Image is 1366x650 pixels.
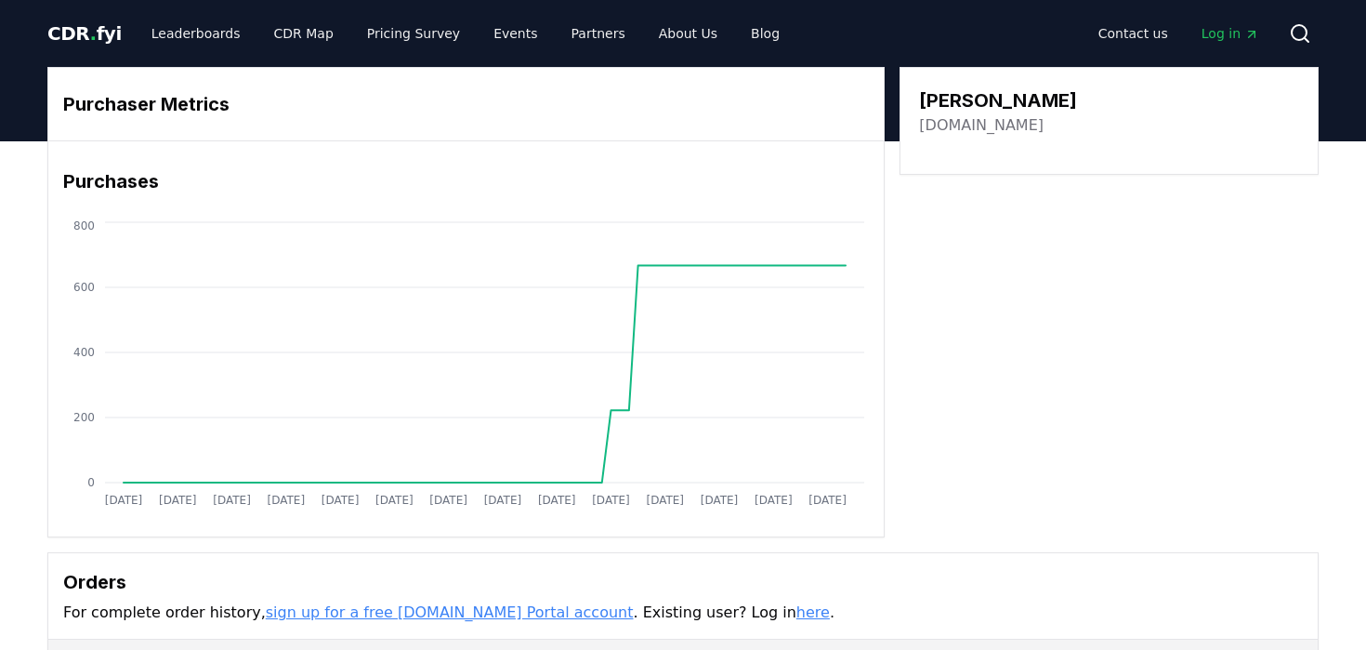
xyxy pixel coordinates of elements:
[1202,24,1259,43] span: Log in
[646,494,684,507] tspan: [DATE]
[63,568,1303,596] h3: Orders
[90,22,97,45] span: .
[808,494,847,507] tspan: [DATE]
[352,17,475,50] a: Pricing Survey
[137,17,256,50] a: Leaderboards
[375,494,414,507] tspan: [DATE]
[479,17,552,50] a: Events
[1084,17,1274,50] nav: Main
[73,219,95,232] tspan: 800
[63,90,869,118] h3: Purchaser Metrics
[268,494,306,507] tspan: [DATE]
[213,494,251,507] tspan: [DATE]
[484,494,522,507] tspan: [DATE]
[159,494,197,507] tspan: [DATE]
[592,494,630,507] tspan: [DATE]
[137,17,795,50] nav: Main
[557,17,640,50] a: Partners
[105,494,143,507] tspan: [DATE]
[644,17,732,50] a: About Us
[1187,17,1274,50] a: Log in
[63,167,869,195] h3: Purchases
[755,494,793,507] tspan: [DATE]
[266,604,634,621] a: sign up for a free [DOMAIN_NAME] Portal account
[429,494,467,507] tspan: [DATE]
[1084,17,1183,50] a: Contact us
[259,17,348,50] a: CDR Map
[47,22,122,45] span: CDR fyi
[322,494,360,507] tspan: [DATE]
[73,346,95,359] tspan: 400
[736,17,795,50] a: Blog
[796,604,830,621] a: here
[73,411,95,424] tspan: 200
[87,476,95,489] tspan: 0
[701,494,739,507] tspan: [DATE]
[63,602,1303,624] p: For complete order history, . Existing user? Log in .
[538,494,576,507] tspan: [DATE]
[919,86,1077,114] h3: [PERSON_NAME]
[47,20,122,46] a: CDR.fyi
[73,281,95,294] tspan: 600
[919,114,1044,137] a: [DOMAIN_NAME]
